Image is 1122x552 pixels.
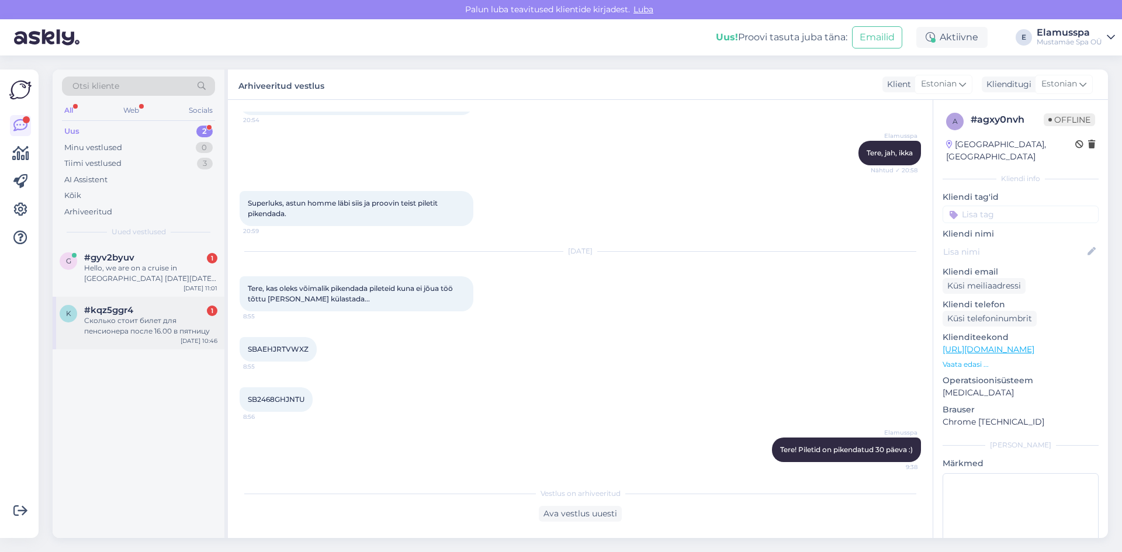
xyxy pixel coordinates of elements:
[871,166,917,175] span: Nähtud ✓ 20:58
[943,245,1085,258] input: Lisa nimi
[64,158,122,169] div: Tiimi vestlused
[121,103,141,118] div: Web
[852,26,902,48] button: Emailid
[943,404,1099,416] p: Brauser
[541,488,621,499] span: Vestlus on arhiveeritud
[1037,28,1115,47] a: ElamusspaMustamäe Spa OÜ
[248,284,455,303] span: Tere, kas oleks võimalik pikendada pileteid kuna ei jõua töö tõttu [PERSON_NAME] külastada...
[982,78,1031,91] div: Klienditugi
[248,199,439,218] span: Superluks, astun homme läbi siis ja proovin teist piletit pikendada.
[207,253,217,263] div: 1
[943,457,1099,470] p: Märkmed
[943,206,1099,223] input: Lisa tag
[943,311,1037,327] div: Küsi telefoninumbrit
[882,78,911,91] div: Klient
[874,131,917,140] span: Elamusspa
[64,174,108,186] div: AI Assistent
[943,331,1099,343] p: Klienditeekond
[238,77,324,92] label: Arhiveeritud vestlus
[84,315,217,336] div: Сколько стоит билет для пенсионера после 16.00 в пятницу
[243,412,287,421] span: 8:56
[1044,113,1095,126] span: Offline
[867,148,913,157] span: Tere, jah, ikka
[943,416,1099,428] p: Chrome [TECHNICAL_ID]
[183,284,217,293] div: [DATE] 11:01
[84,263,217,284] div: Hello, we are on a cruise in [GEOGRAPHIC_DATA] [DATE][DATE]. We want to spend the day and evening...
[943,359,1099,370] p: Vaata edasi ...
[1041,78,1077,91] span: Estonian
[240,246,921,256] div: [DATE]
[66,256,71,265] span: g
[248,395,304,404] span: SB2468GHJNTU
[84,252,134,263] span: #gyv2byuv
[921,78,957,91] span: Estonian
[943,374,1099,387] p: Operatsioonisüsteem
[943,387,1099,399] p: [MEDICAL_DATA]
[971,113,1044,127] div: # agxy0nvh
[1016,29,1032,46] div: E
[196,142,213,154] div: 0
[874,428,917,437] span: Elamusspa
[72,80,119,92] span: Otsi kliente
[716,30,847,44] div: Proovi tasuta juba täna:
[64,190,81,202] div: Kõik
[716,32,738,43] b: Uus!
[953,117,958,126] span: a
[943,266,1099,278] p: Kliendi email
[943,278,1026,294] div: Küsi meiliaadressi
[248,345,309,353] span: SBAEHJRTVWXZ
[196,126,213,137] div: 2
[874,463,917,471] span: 9:38
[943,191,1099,203] p: Kliendi tag'id
[84,305,133,315] span: #kqz5ggr4
[62,103,75,118] div: All
[186,103,215,118] div: Socials
[943,344,1034,355] a: [URL][DOMAIN_NAME]
[539,506,622,522] div: Ava vestlus uuesti
[943,173,1099,184] div: Kliendi info
[946,138,1075,163] div: [GEOGRAPHIC_DATA], [GEOGRAPHIC_DATA]
[9,79,32,101] img: Askly Logo
[197,158,213,169] div: 3
[64,142,122,154] div: Minu vestlused
[943,440,1099,450] div: [PERSON_NAME]
[243,362,287,371] span: 8:55
[64,206,112,218] div: Arhiveeritud
[1037,28,1102,37] div: Elamusspa
[630,4,657,15] span: Luba
[64,126,79,137] div: Uus
[916,27,988,48] div: Aktiivne
[243,227,287,235] span: 20:59
[66,309,71,318] span: k
[243,116,287,124] span: 20:54
[1037,37,1102,47] div: Mustamäe Spa OÜ
[112,227,166,237] span: Uued vestlused
[943,228,1099,240] p: Kliendi nimi
[780,445,913,454] span: Tere! Piletid on pikendatud 30 päeva :)
[181,336,217,345] div: [DATE] 10:46
[243,312,287,321] span: 8:55
[943,298,1099,311] p: Kliendi telefon
[207,305,217,316] div: 1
